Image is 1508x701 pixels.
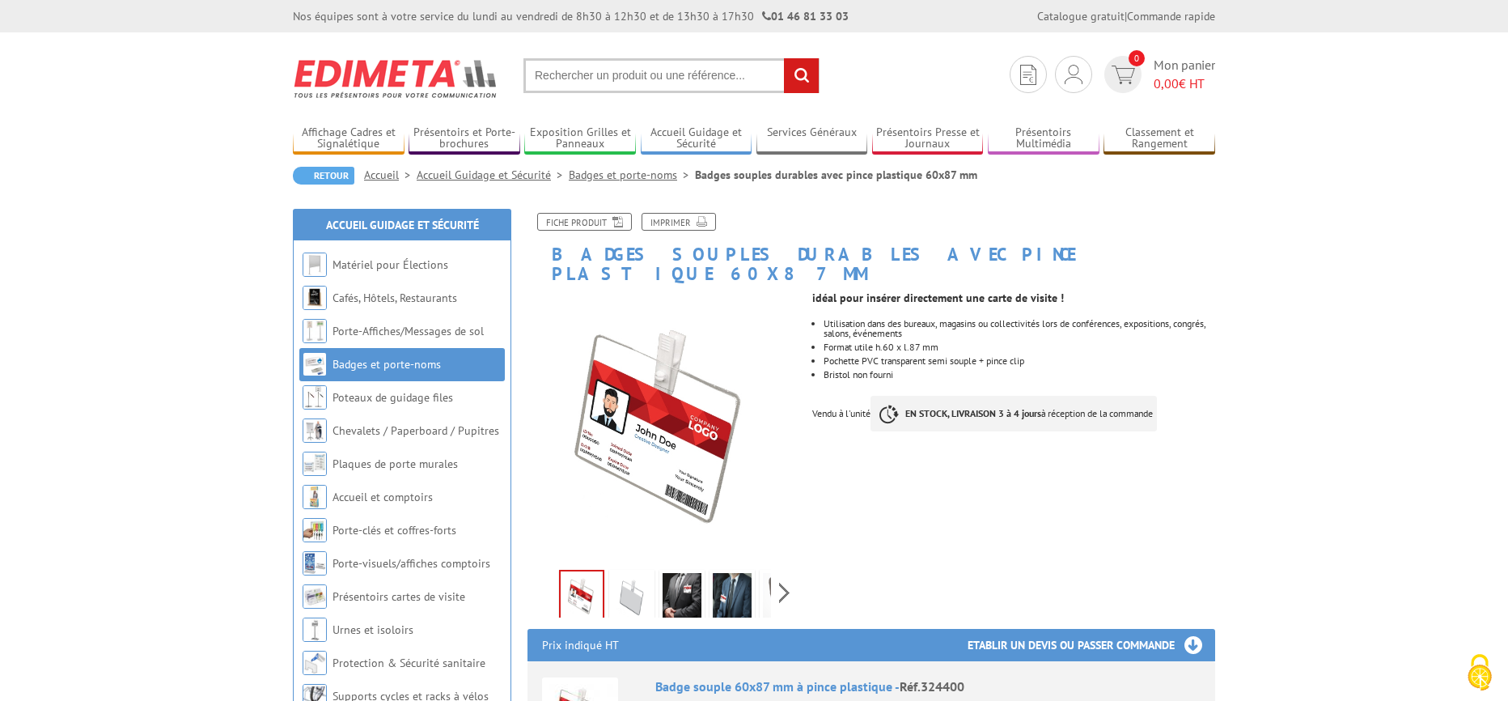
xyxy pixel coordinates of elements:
span: 0 [1129,50,1145,66]
a: Plaques de porte murales [333,457,458,471]
div: Nos équipes sont à votre service du lundi au vendredi de 8h30 à 12h30 et de 13h30 à 17h30 [293,8,849,24]
a: Présentoirs et Porte-brochures [409,125,520,152]
span: € HT [1154,74,1215,93]
img: devis rapide [1065,65,1082,84]
img: Cafés, Hôtels, Restaurants [303,286,327,310]
a: Commande rapide [1127,9,1215,23]
a: devis rapide 0 Mon panier 0,00€ HT [1100,56,1215,93]
a: Accueil Guidage et Sécurité [326,218,479,232]
a: Poteaux de guidage files [333,390,453,405]
p: Prix indiqué HT [542,629,619,661]
span: Mon panier [1154,56,1215,93]
strong: idéal pour insérer directement une carte de visite ! [812,291,1064,305]
input: Rechercher un produit ou une référence... [523,58,820,93]
img: Protection & Sécurité sanitaire [303,651,327,675]
strong: EN STOCK, LIVRAISON 3 à 4 jours [905,407,1041,419]
img: Plaques de porte murales [303,452,327,476]
img: Cookies (fenêtre modale) [1459,652,1500,693]
h3: Etablir un devis ou passer commande [968,629,1215,661]
p: à réception de la commande [870,396,1157,431]
button: Cookies (fenêtre modale) [1451,646,1508,701]
img: Poteaux de guidage files [303,385,327,410]
a: Porte-Affiches/Messages de sol [333,324,484,338]
a: Exposition Grilles et Panneaux [524,125,636,152]
a: Affichage Cadres et Signalétique [293,125,405,152]
img: 324400_badges_souples_durables_avec_pinces_2.jpg [612,573,651,623]
a: Porte-visuels/affiches comptoirs [333,556,490,571]
div: | [1037,8,1215,24]
img: devis rapide [1112,66,1135,84]
a: Imprimer [642,213,716,231]
span: Next [777,580,792,606]
img: Porte-visuels/affiches comptoirs [303,551,327,576]
img: Matériel pour Élections [303,253,327,277]
li: Pochette PVC transparent semi souple + pince clip [824,356,1215,366]
a: Présentoirs Multimédia [988,125,1099,152]
img: Badges et porte-noms [303,352,327,376]
a: Cafés, Hôtels, Restaurants [333,291,457,305]
img: devis rapide [1020,65,1036,85]
a: Accueil et comptoirs [333,490,433,504]
img: Porte-Affiches/Messages de sol [303,319,327,343]
span: Réf.324400 [900,678,964,695]
a: Badges et porte-noms [333,357,441,372]
a: Porte-clés et coffres-forts [333,523,456,537]
h1: Badges souples durables avec pince plastique 60x87 mm [515,213,1227,283]
li: Badges souples durables avec pince plastique 60x87 mm [695,167,977,183]
img: badges_souples_durables_avec_pince_plasitque_324400_1.jpg [663,573,701,623]
img: badges_souples_durables_avec_pince_plasitque_324400_2.jpg [763,573,802,623]
img: badges_et_porte_noms_324400_2.jpg [527,291,800,564]
li: Format utile h.60 x l.87 mm [824,342,1215,352]
li: Bristol non fourni [824,370,1215,380]
input: rechercher [784,58,819,93]
a: Urnes et isoloirs [333,622,413,637]
li: Utilisation dans des bureaux, magasins ou collectivités lors de conférences, expositions, congrés... [824,319,1215,338]
img: badges_souples_durables_avec_pince_plasitque_324400.jpg [713,573,752,623]
a: Présentoirs cartes de visite [333,589,465,604]
a: Fiche produit [537,213,632,231]
a: Classement et Rangement [1103,125,1215,152]
img: Urnes et isoloirs [303,618,327,642]
a: Badges et porte-noms [569,168,695,182]
a: Services Généraux [756,125,868,152]
span: 0,00 [1154,75,1179,91]
a: Chevalets / Paperboard / Pupitres [333,423,499,438]
div: Vendu à l'unité [812,283,1227,448]
strong: 01 46 81 33 03 [762,9,849,23]
a: Accueil Guidage et Sécurité [641,125,752,152]
div: Badge souple 60x87 mm à pince plastique - [655,678,1201,696]
a: Catalogue gratuit [1037,9,1125,23]
a: Accueil Guidage et Sécurité [417,168,569,182]
img: Edimeta [293,49,499,108]
a: Retour [293,167,354,185]
a: Présentoirs Presse et Journaux [872,125,984,152]
img: badges_et_porte_noms_324400_2.jpg [561,571,603,622]
img: Accueil et comptoirs [303,485,327,509]
img: Porte-clés et coffres-forts [303,518,327,542]
a: Matériel pour Élections [333,257,448,272]
img: Chevalets / Paperboard / Pupitres [303,418,327,443]
a: Accueil [364,168,417,182]
a: Protection & Sécurité sanitaire [333,656,485,670]
img: Présentoirs cartes de visite [303,584,327,609]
